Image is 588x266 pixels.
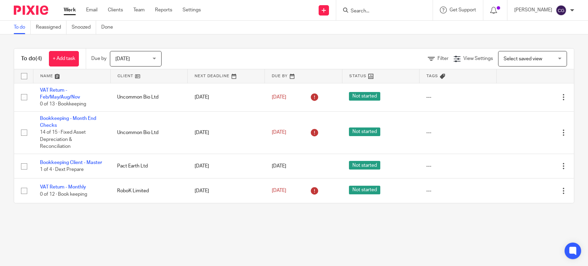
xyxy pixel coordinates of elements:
[188,83,265,111] td: [DATE]
[426,187,489,194] div: ---
[115,57,130,61] span: [DATE]
[188,154,265,178] td: [DATE]
[350,8,412,14] input: Search
[450,8,476,12] span: Get Support
[40,130,86,149] span: 14 of 15 · Fixed Asset Depreciation & Reconciliation
[183,7,201,13] a: Settings
[86,7,97,13] a: Email
[110,83,187,111] td: Uncommon Bio Ltd
[349,127,380,136] span: Not started
[110,154,187,178] td: Pact Earth Ltd
[188,178,265,203] td: [DATE]
[133,7,145,13] a: Team
[35,56,42,61] span: (4)
[40,88,80,100] a: VAT Return - Feb/May/Aug/Nov
[40,116,96,128] a: Bookkeeping - Month End Checks
[426,94,489,101] div: ---
[514,7,552,13] p: [PERSON_NAME]
[426,163,489,170] div: ---
[426,129,489,136] div: ---
[188,111,265,154] td: [DATE]
[91,55,106,62] p: Due by
[437,56,448,61] span: Filter
[272,95,286,100] span: [DATE]
[101,21,118,34] a: Done
[14,6,48,15] img: Pixie
[155,7,172,13] a: Reports
[349,161,380,170] span: Not started
[14,21,31,34] a: To do
[504,57,542,61] span: Select saved view
[21,55,42,62] h1: To do
[49,51,79,66] a: + Add task
[110,111,187,154] td: Uncommon Bio Ltd
[40,192,87,197] span: 0 of 12 · Book keeping
[40,160,102,165] a: Bookkeeping Client - Master
[72,21,96,34] a: Snoozed
[36,21,66,34] a: Reassigned
[426,74,438,78] span: Tags
[40,167,84,172] span: 1 of 4 · Dext Prepare
[110,178,187,203] td: RoboK Limited
[64,7,76,13] a: Work
[349,186,380,194] span: Not started
[556,5,567,16] img: svg%3E
[272,130,286,135] span: [DATE]
[40,102,86,106] span: 0 of 13 · Bookkeeping
[272,164,286,168] span: [DATE]
[463,56,493,61] span: View Settings
[272,188,286,193] span: [DATE]
[349,92,380,101] span: Not started
[40,185,86,190] a: VAT Return - Monthly
[108,7,123,13] a: Clients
